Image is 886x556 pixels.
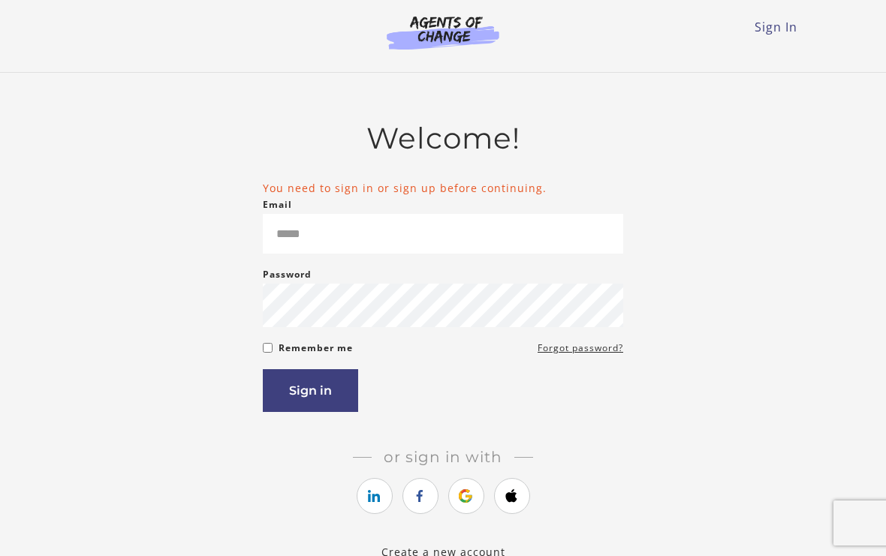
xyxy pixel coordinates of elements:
[371,15,515,50] img: Agents of Change Logo
[538,339,623,357] a: Forgot password?
[263,180,623,196] li: You need to sign in or sign up before continuing.
[494,478,530,514] a: https://courses.thinkific.com/users/auth/apple?ss%5Breferral%5D=&ss%5Buser_return_to%5D=%2Fenroll...
[263,121,623,156] h2: Welcome!
[263,369,358,412] button: Sign in
[372,448,514,466] span: Or sign in with
[755,19,797,35] a: Sign In
[402,478,438,514] a: https://courses.thinkific.com/users/auth/facebook?ss%5Breferral%5D=&ss%5Buser_return_to%5D=%2Fenr...
[448,478,484,514] a: https://courses.thinkific.com/users/auth/google?ss%5Breferral%5D=&ss%5Buser_return_to%5D=%2Fenrol...
[357,478,393,514] a: https://courses.thinkific.com/users/auth/linkedin?ss%5Breferral%5D=&ss%5Buser_return_to%5D=%2Fenr...
[263,266,312,284] label: Password
[263,196,292,214] label: Email
[279,339,353,357] label: Remember me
